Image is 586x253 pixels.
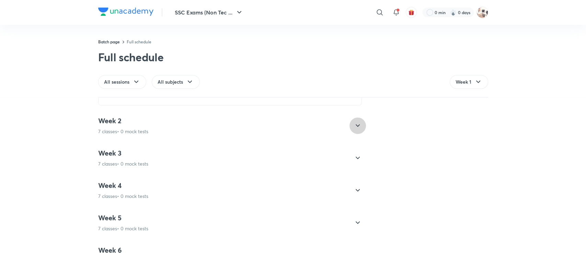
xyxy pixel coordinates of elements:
[456,78,471,85] span: Week 1
[98,213,148,222] h4: Week 5
[104,78,129,85] span: All sessions
[98,160,148,167] p: 7 classes • 0 mock tests
[98,128,148,135] p: 7 classes • 0 mock tests
[93,213,362,232] div: Week 57 classes• 0 mock tests
[98,193,148,200] p: 7 classes • 0 mock tests
[98,225,148,232] p: 7 classes • 0 mock tests
[171,6,248,19] button: SSC Exams (Non Tec ...
[158,78,183,85] span: All subjects
[98,181,148,190] h4: Week 4
[408,9,414,15] img: avatar
[98,149,148,158] h4: Week 3
[98,8,153,16] img: Company Logo
[93,116,362,135] div: Week 27 classes• 0 mock tests
[93,181,362,200] div: Week 47 classes• 0 mock tests
[98,39,120,44] a: Batch page
[98,116,148,125] h4: Week 2
[127,39,151,44] a: Full schedule
[98,8,153,18] a: Company Logo
[476,7,488,18] img: Pragya Singh
[450,9,457,16] img: streak
[406,7,417,18] button: avatar
[98,50,164,64] div: Full schedule
[93,149,362,167] div: Week 37 classes• 0 mock tests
